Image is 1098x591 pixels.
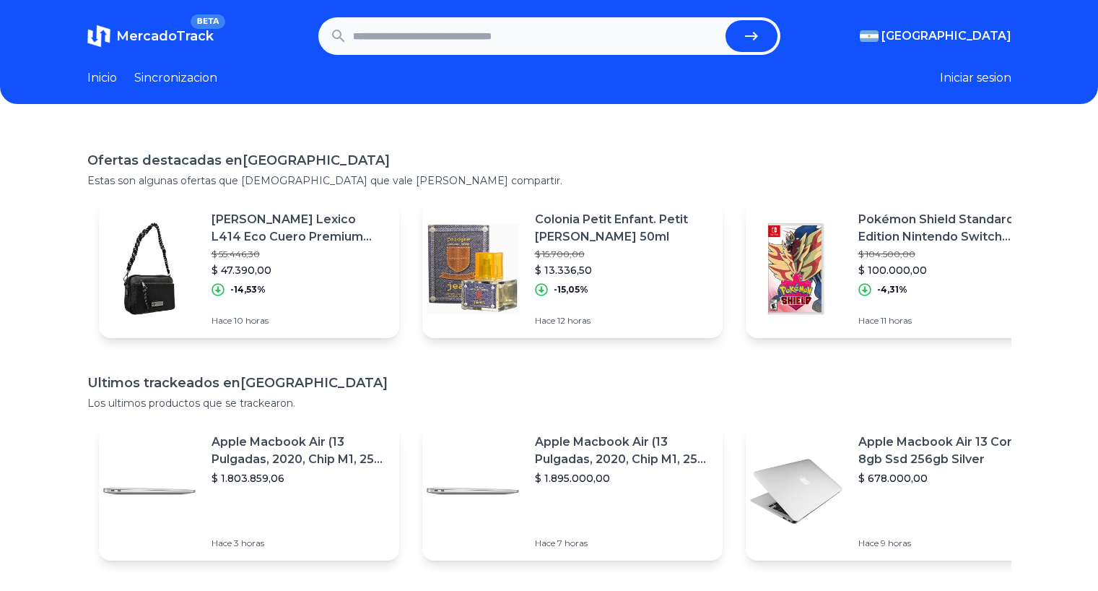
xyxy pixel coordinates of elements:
p: Los ultimos productos que se trackearon. [87,396,1011,410]
a: Sincronizacion [134,69,217,87]
p: Apple Macbook Air 13 Core I5 8gb Ssd 256gb Silver [858,433,1034,468]
h1: Ultimos trackeados en [GEOGRAPHIC_DATA] [87,373,1011,393]
p: Hace 3 horas [212,538,388,549]
p: Pokémon Shield Standard Edition Nintendo Switch Físico [858,211,1034,246]
p: $ 1.895.000,00 [535,471,711,486]
p: $ 104.500,00 [858,249,1034,260]
img: MercadoTrack [87,25,110,48]
p: Hace 7 horas [535,538,711,549]
h1: Ofertas destacadas en [GEOGRAPHIC_DATA] [87,150,1011,171]
img: Featured image [422,218,523,319]
a: Featured imageColonia Petit Enfant. Petit [PERSON_NAME] 50ml$ 15.700,00$ 13.336,50-15,05%Hace 12 ... [422,199,723,338]
img: Featured image [422,441,523,542]
img: Featured image [99,218,200,319]
img: Featured image [746,441,847,542]
p: Hace 12 horas [535,315,711,327]
a: Featured imagePokémon Shield Standard Edition Nintendo Switch Físico$ 104.500,00$ 100.000,00-4,31... [746,199,1046,338]
a: Featured imageApple Macbook Air (13 Pulgadas, 2020, Chip M1, 256 Gb De Ssd, 8 Gb De Ram) - Plata$... [99,422,399,561]
a: MercadoTrackBETA [87,25,214,48]
img: Argentina [860,30,879,42]
p: Apple Macbook Air (13 Pulgadas, 2020, Chip M1, 256 Gb De Ssd, 8 Gb De Ram) - Plata [212,433,388,468]
p: $ 100.000,00 [858,263,1034,277]
p: -4,31% [877,284,907,295]
p: $ 47.390,00 [212,263,388,277]
p: $ 55.446,30 [212,249,388,260]
p: $ 15.700,00 [535,249,711,260]
p: Hace 9 horas [858,538,1034,549]
p: -15,05% [554,284,588,295]
p: -14,53% [230,284,266,295]
p: $ 678.000,00 [858,471,1034,486]
p: $ 1.803.859,06 [212,471,388,486]
a: Inicio [87,69,117,87]
button: Iniciar sesion [940,69,1011,87]
img: Featured image [99,441,200,542]
p: Colonia Petit Enfant. Petit [PERSON_NAME] 50ml [535,211,711,246]
a: Featured imageApple Macbook Air (13 Pulgadas, 2020, Chip M1, 256 Gb De Ssd, 8 Gb De Ram) - Plata$... [422,422,723,561]
span: BETA [191,14,225,29]
a: Featured imageApple Macbook Air 13 Core I5 8gb Ssd 256gb Silver$ 678.000,00Hace 9 horas [746,422,1046,561]
p: Apple Macbook Air (13 Pulgadas, 2020, Chip M1, 256 Gb De Ssd, 8 Gb De Ram) - Plata [535,433,711,468]
p: Hace 10 horas [212,315,388,327]
p: [PERSON_NAME] Lexico L414 Eco Cuero Premium Con [PERSON_NAME] [212,211,388,246]
img: Featured image [746,218,847,319]
p: Estas son algunas ofertas que [DEMOGRAPHIC_DATA] que vale [PERSON_NAME] compartir. [87,173,1011,188]
span: MercadoTrack [116,28,214,44]
p: $ 13.336,50 [535,263,711,277]
span: [GEOGRAPHIC_DATA] [881,27,1011,45]
p: Hace 11 horas [858,315,1034,327]
a: Featured image[PERSON_NAME] Lexico L414 Eco Cuero Premium Con [PERSON_NAME]$ 55.446,30$ 47.390,00... [99,199,399,338]
button: [GEOGRAPHIC_DATA] [860,27,1011,45]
